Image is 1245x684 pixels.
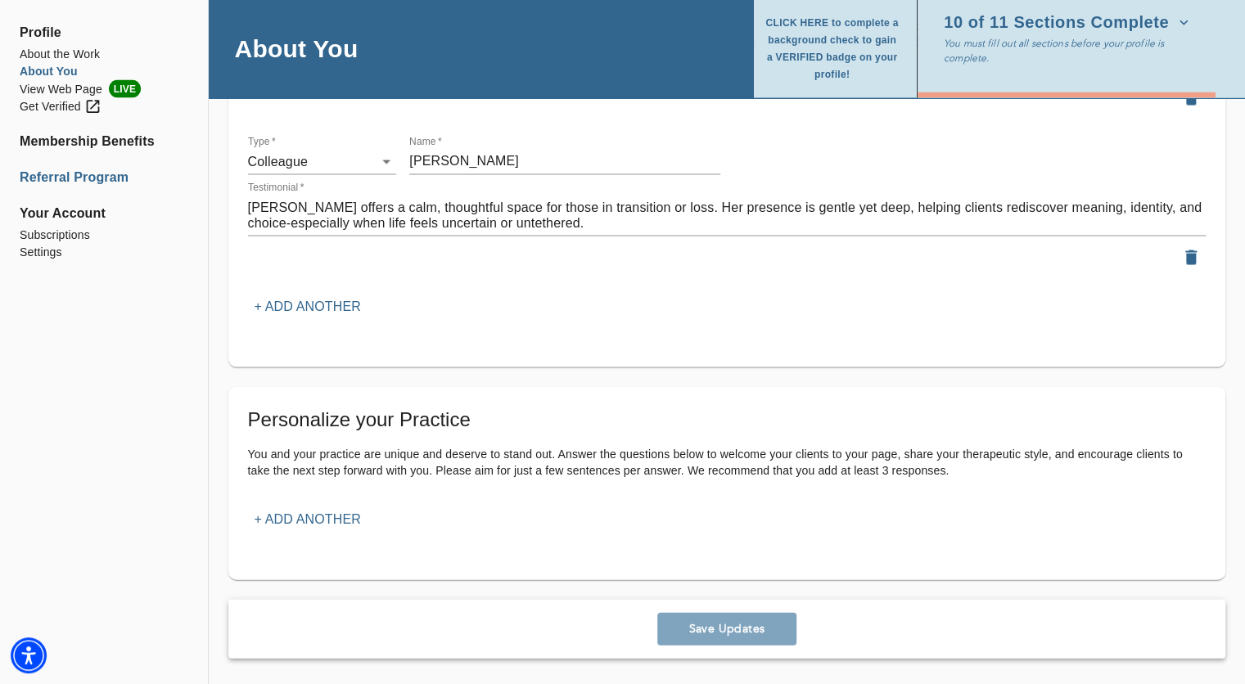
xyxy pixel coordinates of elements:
[20,204,188,223] span: Your Account
[248,407,1206,433] h5: Personalize your Practice
[248,137,276,146] label: Type
[20,80,188,98] a: View Web PageLIVE
[255,297,361,317] p: + Add another
[20,244,188,261] a: Settings
[20,23,188,43] span: Profile
[248,505,368,534] button: + Add another
[255,510,361,529] p: + Add another
[944,15,1189,31] span: 10 of 11 Sections Complete
[20,98,188,115] a: Get Verified
[235,34,359,64] h4: About You
[944,10,1195,36] button: 10 of 11 Sections Complete
[20,227,188,244] a: Subscriptions
[11,637,47,673] div: Accessibility Menu
[20,80,188,98] li: View Web Page
[20,168,188,187] a: Referral Program
[248,200,1206,231] textarea: [PERSON_NAME] offers a calm, thoughtful space for those in transition or loss. Her presence is ge...
[764,15,900,83] span: CLICK HERE to complete a background check to gain a VERIFIED badge on your profile!
[944,36,1199,65] p: You must fill out all sections before your profile is complete.
[764,10,907,88] button: CLICK HERE to complete a background check to gain a VERIFIED badge on your profile!
[248,182,304,192] label: Testimonial
[248,292,368,322] button: + Add another
[20,63,188,80] a: About You
[20,98,101,115] div: Get Verified
[248,149,397,175] div: Client
[20,132,188,151] a: Membership Benefits
[20,46,188,63] a: About the Work
[409,137,442,146] label: Name
[248,446,1206,479] p: You and your practice are unique and deserve to stand out. Answer the questions below to welcome ...
[109,80,141,98] span: LIVE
